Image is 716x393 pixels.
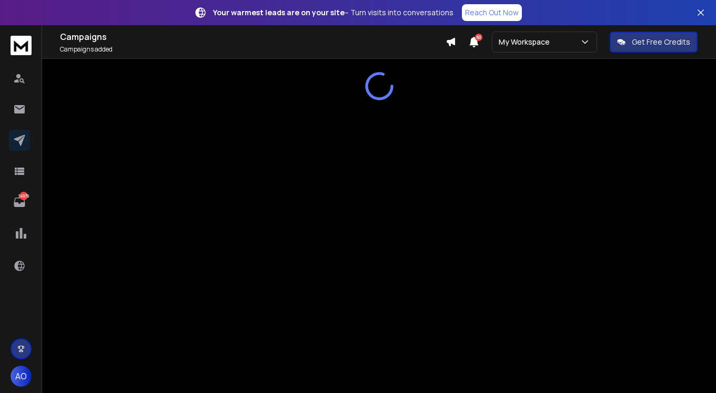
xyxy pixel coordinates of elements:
a: Reach Out Now [462,4,522,21]
a: 14979 [9,192,30,213]
span: 50 [475,34,482,41]
button: Get Free Credits [610,32,698,53]
p: – Turn visits into conversations [213,7,453,18]
strong: Your warmest leads are on your site [213,7,345,17]
h1: Campaigns [60,30,446,43]
button: AO [11,366,32,387]
p: Reach Out Now [465,7,519,18]
p: My Workspace [499,37,554,47]
p: 14979 [19,192,28,200]
p: Get Free Credits [632,37,690,47]
p: Campaigns added [60,45,446,54]
img: logo [11,36,32,55]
